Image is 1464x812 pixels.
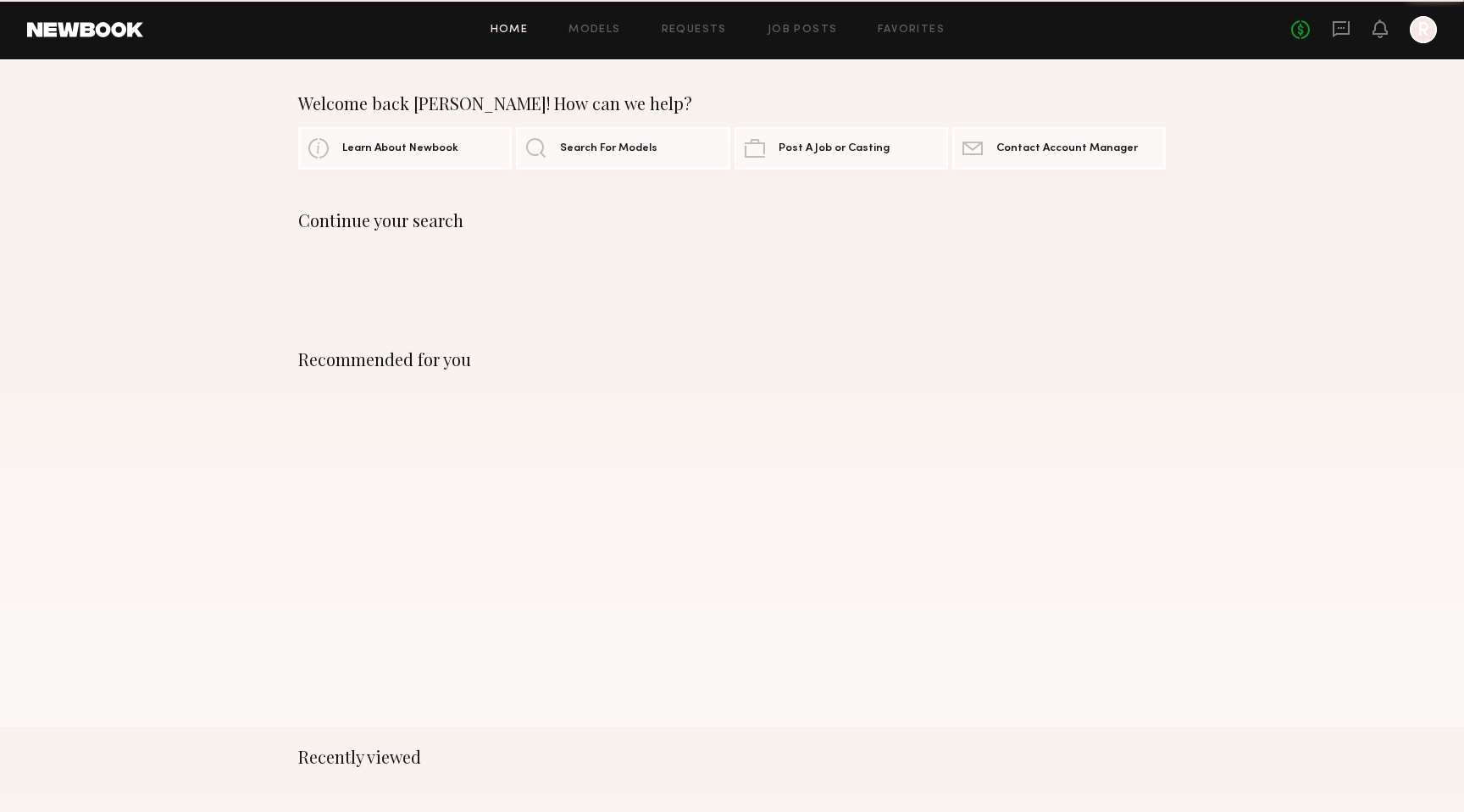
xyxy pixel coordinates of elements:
a: Search For Models [516,127,729,170]
span: Learn About Newbook [342,143,458,154]
a: Post A Job or Casting [735,127,948,170]
div: Recommended for you [298,349,1166,370]
a: Contact Account Manager [952,127,1166,170]
a: Requests [662,25,727,36]
div: Recently viewed [298,747,1166,767]
a: Favorites [878,25,945,36]
a: Job Posts [768,25,838,36]
div: Continue your search [298,210,1166,231]
span: Contact Account Manager [996,143,1138,154]
span: Search For Models [560,143,657,154]
a: Models [568,25,620,36]
a: R [1410,16,1437,43]
div: Welcome back [PERSON_NAME]! How can we help? [298,93,1166,114]
span: Post A Job or Casting [779,143,890,154]
a: Learn About Newbook [298,127,512,170]
a: Home [491,25,529,36]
